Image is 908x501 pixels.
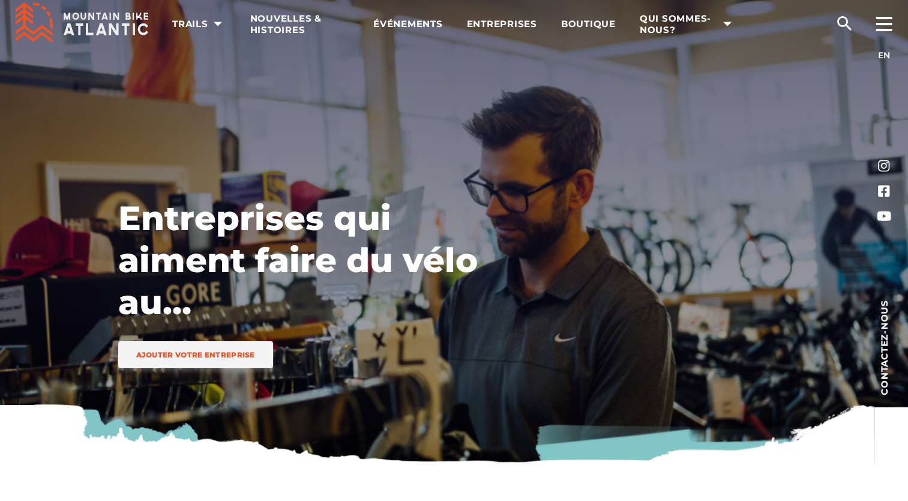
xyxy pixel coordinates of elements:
[835,14,854,33] ion-icon: search
[466,18,537,30] span: Entreprises
[172,18,226,30] span: Trails
[136,350,255,359] span: Ajouter votre entreprise
[209,16,226,32] ion-icon: arrow dropdown
[880,300,889,395] span: Contactez-nous
[860,296,908,398] a: Contactez-nous
[118,341,273,368] a: Ajouter votre entreprise
[640,13,736,36] span: Qui sommes-nous?
[373,18,443,30] span: Événements
[250,13,349,36] span: Nouvelles & Histoires
[118,197,483,323] h1: Entreprises qui aiment faire du vélo au [GEOGRAPHIC_DATA] atlantique
[878,50,890,61] a: EN
[719,16,736,32] ion-icon: arrow dropdown
[561,18,616,30] span: Boutique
